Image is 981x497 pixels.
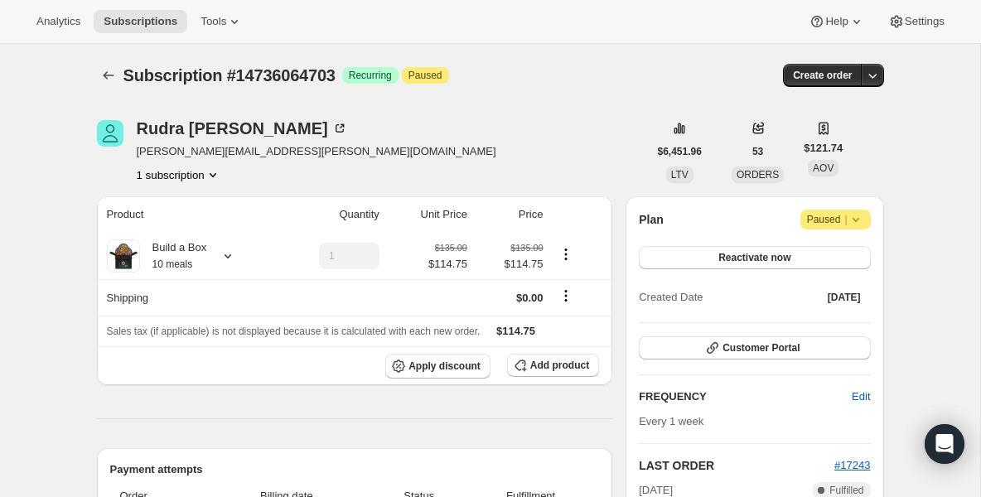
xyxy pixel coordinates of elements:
button: Shipping actions [553,287,579,305]
span: Customer Portal [722,341,800,355]
small: $135.00 [435,243,467,253]
th: Shipping [97,279,275,316]
button: [DATE] [818,286,871,309]
span: Help [825,15,848,28]
button: Create order [783,64,862,87]
button: Customer Portal [639,336,870,359]
h2: Plan [639,211,664,228]
span: Sales tax (if applicable) is not displayed because it is calculated with each new order. [107,326,481,337]
span: $114.75 [496,325,535,337]
span: [DATE] [828,291,861,304]
a: #17243 [834,459,870,471]
h2: FREQUENCY [639,388,852,405]
button: Edit [842,384,880,410]
button: Subscriptions [94,10,187,33]
span: Rudra Persaud [97,120,123,147]
span: Every 1 week [639,415,703,427]
button: Subscriptions [97,64,120,87]
span: Tools [201,15,226,28]
small: $135.00 [510,243,543,253]
button: Tools [191,10,253,33]
span: ORDERS [737,169,779,181]
button: $6,451.96 [648,140,712,163]
span: Paused [807,211,864,228]
img: product img [107,239,140,273]
span: Created Date [639,289,703,306]
span: Create order [793,69,852,82]
h2: Payment attempts [110,461,600,478]
div: Build a Box [140,239,207,273]
span: $121.74 [804,140,843,157]
span: $0.00 [516,292,544,304]
button: Reactivate now [639,246,870,269]
span: Edit [852,388,870,405]
button: #17243 [834,457,870,474]
span: Paused [408,69,442,82]
th: Unit Price [384,196,472,233]
span: Recurring [349,69,392,82]
span: $114.75 [428,256,467,273]
span: Apply discount [408,359,481,373]
th: Product [97,196,275,233]
span: Subscriptions [104,15,177,28]
span: Analytics [36,15,80,28]
small: 10 meals [152,258,193,270]
button: Settings [878,10,954,33]
th: Quantity [275,196,384,233]
span: [PERSON_NAME][EMAIL_ADDRESS][PERSON_NAME][DOMAIN_NAME] [137,143,496,160]
span: AOV [813,162,834,174]
span: Subscription #14736064703 [123,66,336,84]
h2: LAST ORDER [639,457,834,474]
span: | [844,213,847,226]
span: Settings [905,15,945,28]
span: LTV [671,169,689,181]
button: Help [799,10,874,33]
th: Price [472,196,548,233]
span: Reactivate now [718,251,790,264]
button: Analytics [27,10,90,33]
div: Open Intercom Messenger [925,424,964,464]
div: Rudra [PERSON_NAME] [137,120,348,137]
span: Fulfilled [829,484,863,497]
button: Product actions [553,245,579,263]
span: $114.75 [477,256,544,273]
button: Add product [507,354,599,377]
button: Product actions [137,166,221,183]
span: Add product [530,359,589,372]
span: 53 [752,145,763,158]
span: $6,451.96 [658,145,702,158]
button: 53 [742,140,773,163]
button: Apply discount [385,354,490,379]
